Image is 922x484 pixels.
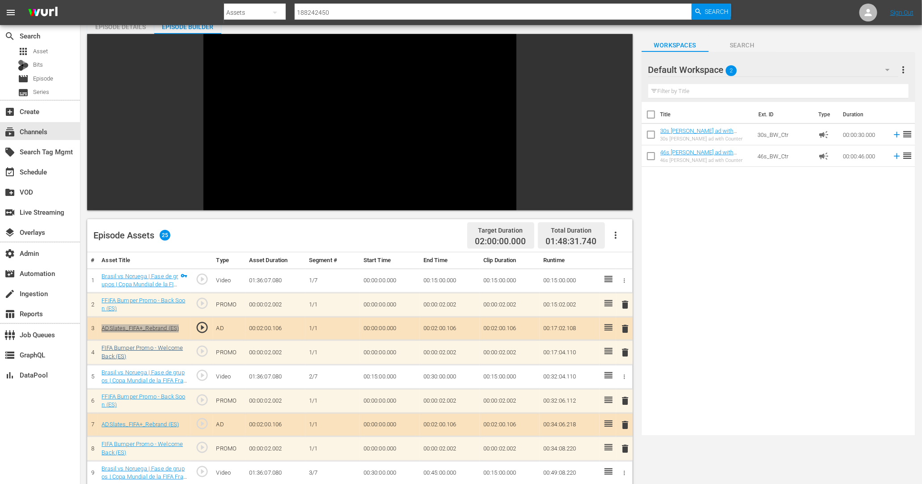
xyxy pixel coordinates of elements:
[18,73,29,84] span: Episode
[540,293,600,317] td: 00:15:02.002
[87,268,98,293] td: 1
[4,106,15,117] span: Create
[480,268,540,293] td: 00:15:00.000
[87,365,98,389] td: 5
[620,418,630,431] button: delete
[660,149,737,162] a: 46s [PERSON_NAME] ad with Counter
[540,413,600,437] td: 00:34:06.218
[475,237,526,247] span: 02:00:00.000
[837,102,891,127] th: Duration
[18,46,29,57] span: Asset
[818,129,829,140] span: Ad
[620,322,630,335] button: delete
[546,236,597,246] span: 01:48:31.740
[245,268,305,293] td: 01:36:07.080
[4,147,15,157] span: Search Tag Mgmt
[660,157,751,163] div: 46s [PERSON_NAME] ad with Counter
[33,47,48,56] span: Asset
[480,252,540,269] th: Clip Duration
[892,130,902,140] svg: Add to Episode
[196,344,209,358] span: play_circle_outline
[420,268,480,293] td: 00:15:00.000
[213,340,245,365] td: PROMO
[540,268,600,293] td: 00:15:00.000
[87,16,154,34] button: Episode Details
[818,151,829,161] span: Ad
[360,389,420,413] td: 00:00:00.000
[642,40,709,51] span: Workspaces
[360,317,420,340] td: 00:00:00.000
[33,60,43,69] span: Bits
[620,395,630,408] button: delete
[620,346,630,359] button: delete
[620,298,630,311] button: delete
[480,293,540,317] td: 00:00:02.002
[839,145,888,167] td: 00:00:46.000
[196,465,209,478] span: play_circle_outline
[196,441,209,454] span: play_circle_outline
[660,136,751,142] div: 30s [PERSON_NAME] ad with Counter
[245,389,305,413] td: 00:00:02.002
[196,272,209,286] span: play_circle_outline
[213,437,245,461] td: PROMO
[420,437,480,461] td: 00:00:02.002
[154,16,221,38] div: Episode Builder
[890,9,914,16] a: Sign Out
[839,124,888,145] td: 00:00:30.000
[87,16,154,38] div: Episode Details
[33,74,53,83] span: Episode
[620,443,630,454] span: delete
[5,7,16,18] span: menu
[480,389,540,413] td: 00:00:02.002
[420,252,480,269] th: End Time
[420,413,480,437] td: 00:02:00.106
[902,150,913,161] span: reorder
[360,340,420,365] td: 00:00:00.000
[305,437,360,461] td: 1/1
[360,413,420,437] td: 00:00:00.000
[196,369,209,382] span: play_circle_outline
[87,293,98,317] td: 2
[196,393,209,407] span: play_circle_outline
[420,365,480,389] td: 00:30:00.000
[360,437,420,461] td: 00:00:00.000
[87,252,98,269] th: #
[154,16,221,34] button: Episode Builder
[102,421,179,428] a: ADSlates_FIFA+_Rebrand (ES)
[213,365,245,389] td: Video
[4,370,15,381] span: DataPool
[196,321,209,334] span: play_circle_outline
[753,102,813,127] th: Ext. ID
[360,268,420,293] td: 00:00:00.000
[754,145,815,167] td: 46s_BW_Ctr
[4,248,15,259] span: Admin
[620,323,630,334] span: delete
[540,389,600,413] td: 00:32:06.112
[213,317,245,340] td: AD
[102,393,185,408] a: FFIFA Bumper Promo - Back Soon (ES)
[540,365,600,389] td: 00:32:04.110
[305,268,360,293] td: 1/7
[160,230,170,241] span: 25
[540,437,600,461] td: 00:34:08.220
[4,31,15,42] span: Search
[305,252,360,269] th: Segment #
[213,389,245,413] td: PROMO
[4,167,15,178] span: Schedule
[196,417,209,430] span: play_circle_outline
[4,207,15,218] span: Live Streaming
[4,309,15,319] span: Reports
[420,317,480,340] td: 00:02:00.106
[102,369,186,401] a: Brasil vs Noruega | Fase de grupos | Copa Mundial de la FIFA Francia 1998™ | Partido completo (2/7)
[660,127,737,141] a: 30s [PERSON_NAME] ad with Counter
[305,389,360,413] td: 1/1
[33,88,49,97] span: Series
[620,395,630,406] span: delete
[480,437,540,461] td: 00:00:02.002
[709,40,776,51] span: Search
[726,61,737,80] span: 2
[305,293,360,317] td: 1/1
[902,129,913,140] span: reorder
[546,224,597,237] div: Total Duration
[245,293,305,317] td: 00:00:02.002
